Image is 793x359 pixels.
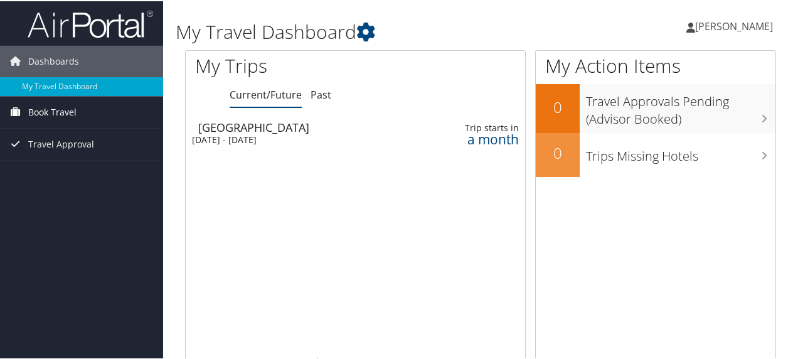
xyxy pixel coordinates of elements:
[311,87,331,100] a: Past
[230,87,302,100] a: Current/Future
[536,51,775,78] h1: My Action Items
[176,18,582,44] h1: My Travel Dashboard
[695,18,773,32] span: [PERSON_NAME]
[536,141,580,163] h2: 0
[447,132,519,144] div: a month
[586,140,775,164] h3: Trips Missing Hotels
[586,85,775,127] h3: Travel Approvals Pending (Advisor Booked)
[28,8,153,38] img: airportal-logo.png
[536,95,580,117] h2: 0
[28,95,77,127] span: Book Travel
[28,45,79,76] span: Dashboards
[447,121,519,132] div: Trip starts in
[686,6,785,44] a: [PERSON_NAME]
[536,83,775,131] a: 0Travel Approvals Pending (Advisor Booked)
[198,121,408,132] div: [GEOGRAPHIC_DATA]
[195,51,375,78] h1: My Trips
[536,132,775,176] a: 0Trips Missing Hotels
[192,133,402,144] div: [DATE] - [DATE]
[28,127,94,159] span: Travel Approval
